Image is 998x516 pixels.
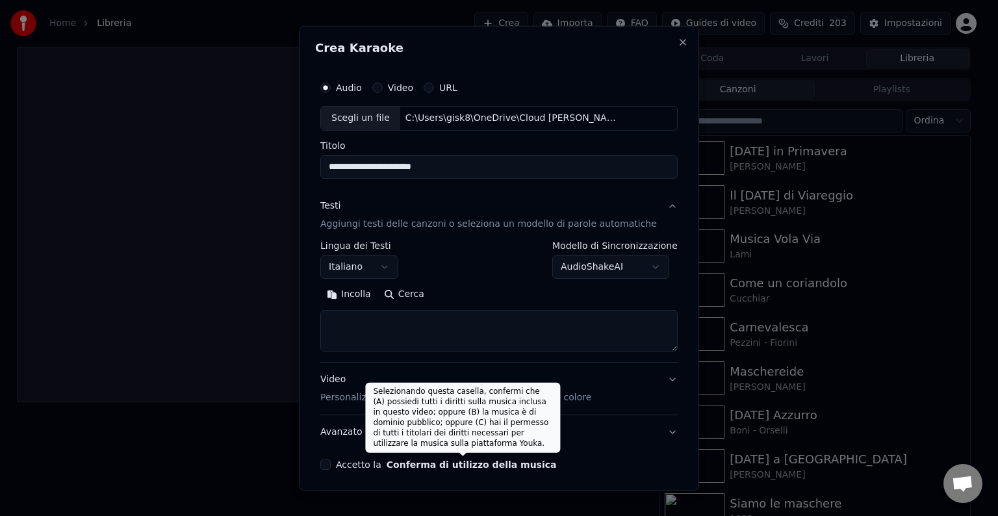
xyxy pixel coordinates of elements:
[320,200,340,213] div: Testi
[320,373,591,404] div: Video
[320,241,678,362] div: TestiAggiungi testi delle canzoni o seleziona un modello di parole automatiche
[320,189,678,241] button: TestiAggiungi testi delle canzoni o seleziona un modello di parole automatiche
[336,83,362,92] label: Audio
[387,460,557,469] button: Accetto la
[377,284,431,305] button: Cerca
[320,391,591,404] p: Personalizza il video karaoke: usa immagine, video o colore
[552,241,678,250] label: Modello di Sincronizzazione
[320,415,678,449] button: Avanzato
[321,107,400,130] div: Scegli un file
[315,42,683,54] h2: Crea Karaoke
[365,383,560,453] div: Selezionando questa casella, confermi che (A) possiedi tutti i diritti sulla musica inclusa in qu...
[320,241,398,250] label: Lingua dei Testi
[320,363,678,415] button: VideoPersonalizza il video karaoke: usa immagine, video o colore
[320,141,678,150] label: Titolo
[336,460,556,469] label: Accetto la
[320,218,657,231] p: Aggiungi testi delle canzoni o seleziona un modello di parole automatiche
[400,112,621,125] div: C:\Users\gisk8\OneDrive\Cloud [PERSON_NAME]\Musica [DATE]\Canzoni [DATE]\Canzoni [PERSON_NAME][DA...
[439,83,457,92] label: URL
[388,83,413,92] label: Video
[320,284,377,305] button: Incolla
